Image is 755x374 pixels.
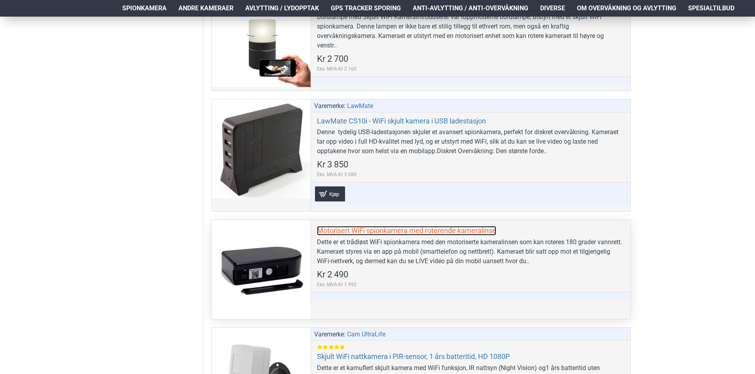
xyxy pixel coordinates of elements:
div: Denne tydelig USB-ladestasjonen skjuler et avansert spionkamera, perfekt for diskret overvåkning.... [317,127,624,156]
span: Eks. MVA:Kr 2 160 [317,65,357,72]
div: Dette er et trådløst WiFi spionkamera med den motoriserte kameralinsen som kan roteres 180 grader... [317,237,624,266]
a: LawMate CS10i - WiFi skjult kamera i USB ladestasjon LawMate CS10i - WiFi skjult kamera i USB lad... [212,99,311,198]
a: Motorisert WiFi spionkamera med roterende kameralinse Motorisert WiFi spionkamera med roterende k... [212,220,311,319]
a: Motorisert WiFi spionkamera med roterende kameralinse [317,226,496,235]
span: GPS Tracker Sporing [331,4,401,13]
span: Avlytting / Lydopptak [245,4,319,13]
span: Varemerke: [314,330,345,339]
span: Om overvåkning og avlytting [577,4,676,13]
span: Kr 2 490 [317,270,348,279]
span: Spionkamera [122,4,167,13]
span: Spesialtilbud [688,4,734,13]
a: LawMate [347,101,373,111]
span: Eks. MVA:Kr 1 992 [317,281,357,288]
a: LawMate CS10i - WiFi skjult kamera i USB ladestasjon [317,116,486,125]
span: Andre kameraer [178,4,233,13]
span: Eks. MVA:Kr 3 080 [317,171,357,178]
a: Cam UltraLife [347,330,385,339]
span: Anti-avlytting / Anti-overvåkning [413,4,528,13]
span: Kjøp [327,192,341,197]
a: Skjult WiFi nattkamera i PIR-sensor, 1 års batteritid, HD 1080P [317,352,510,361]
span: Diverse [540,4,565,13]
span: Varemerke: [314,101,345,111]
div: Bordlampe med Skjult WiFi KameraIntroduserer vår toppmoderne bordlampe, utstyrt med et skjult WiF... [317,12,624,50]
span: Kr 3 850 [317,160,348,169]
span: Kr 2 700 [317,55,348,63]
